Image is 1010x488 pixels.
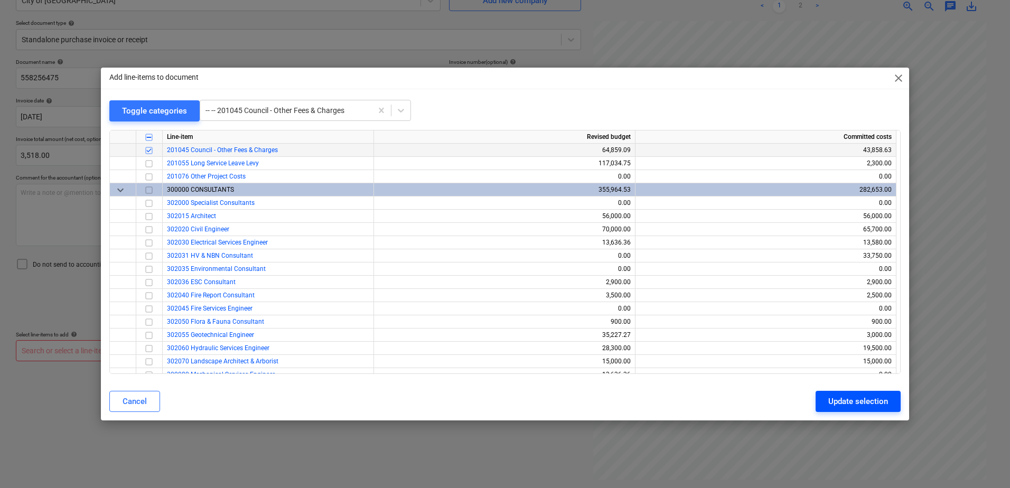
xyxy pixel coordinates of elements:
[640,157,892,170] div: 2,300.00
[640,342,892,355] div: 19,500.00
[167,252,253,259] a: 302031 HV & NBN Consultant
[378,276,631,289] div: 2,900.00
[640,144,892,157] div: 43,858.63
[167,331,254,339] a: 302055 Geotechnical Engineer
[378,368,631,381] div: 13,636.36
[167,173,246,180] a: 201076 Other Project Costs
[378,157,631,170] div: 117,034.75
[167,358,278,365] a: 302070 Landscape Architect & Arborist
[167,305,253,312] a: 302045 Fire Services Engineer
[378,249,631,262] div: 0.00
[892,72,905,85] span: close
[640,276,892,289] div: 2,900.00
[114,184,127,196] span: keyboard_arrow_down
[378,315,631,329] div: 900.00
[167,212,216,220] a: 302015 Architect
[167,318,264,325] a: 302050 Flora & Fauna Consultant
[167,344,269,352] a: 302060 Hydraulic Services Engineer
[167,226,229,233] a: 302020 Civil Engineer
[640,329,892,342] div: 3,000.00
[123,395,147,408] div: Cancel
[378,355,631,368] div: 15,000.00
[640,368,892,381] div: 0.00
[378,236,631,249] div: 13,636.36
[163,130,374,144] div: Line-item
[378,302,631,315] div: 0.00
[378,289,631,302] div: 3,500.00
[167,265,266,273] a: 302035 Environmental Consultant
[167,239,268,246] a: 302030 Electrical Services Engineer
[640,249,892,262] div: 33,750.00
[640,302,892,315] div: 0.00
[640,355,892,368] div: 15,000.00
[109,72,199,83] p: Add line-items to document
[640,183,892,196] div: 282,653.00
[378,342,631,355] div: 28,300.00
[378,196,631,210] div: 0.00
[167,159,259,167] a: 201055 Long Service Leave Levy
[816,391,901,412] button: Update selection
[378,223,631,236] div: 70,000.00
[167,371,275,378] a: 302080 Mechanical Services Engineer
[167,186,234,193] span: 300000 CONSULTANTS
[378,144,631,157] div: 64,859.09
[635,130,896,144] div: Committed costs
[378,210,631,223] div: 56,000.00
[640,196,892,210] div: 0.00
[640,289,892,302] div: 2,500.00
[374,130,635,144] div: Revised budget
[640,262,892,276] div: 0.00
[122,104,187,118] div: Toggle categories
[378,329,631,342] div: 35,227.27
[167,278,236,286] a: 302036 ESC Consultant
[378,183,631,196] div: 355,964.53
[640,315,892,329] div: 900.00
[640,223,892,236] div: 65,700.00
[378,170,631,183] div: 0.00
[640,210,892,223] div: 56,000.00
[109,100,200,121] button: Toggle categories
[109,391,160,412] button: Cancel
[378,262,631,276] div: 0.00
[167,199,255,207] a: 302000 Specialist Consultants
[167,292,255,299] a: 302040 Fire Report Consultant
[640,236,892,249] div: 13,580.00
[640,170,892,183] div: 0.00
[167,146,278,154] a: 201045 Council - Other Fees & Charges
[828,395,888,408] div: Update selection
